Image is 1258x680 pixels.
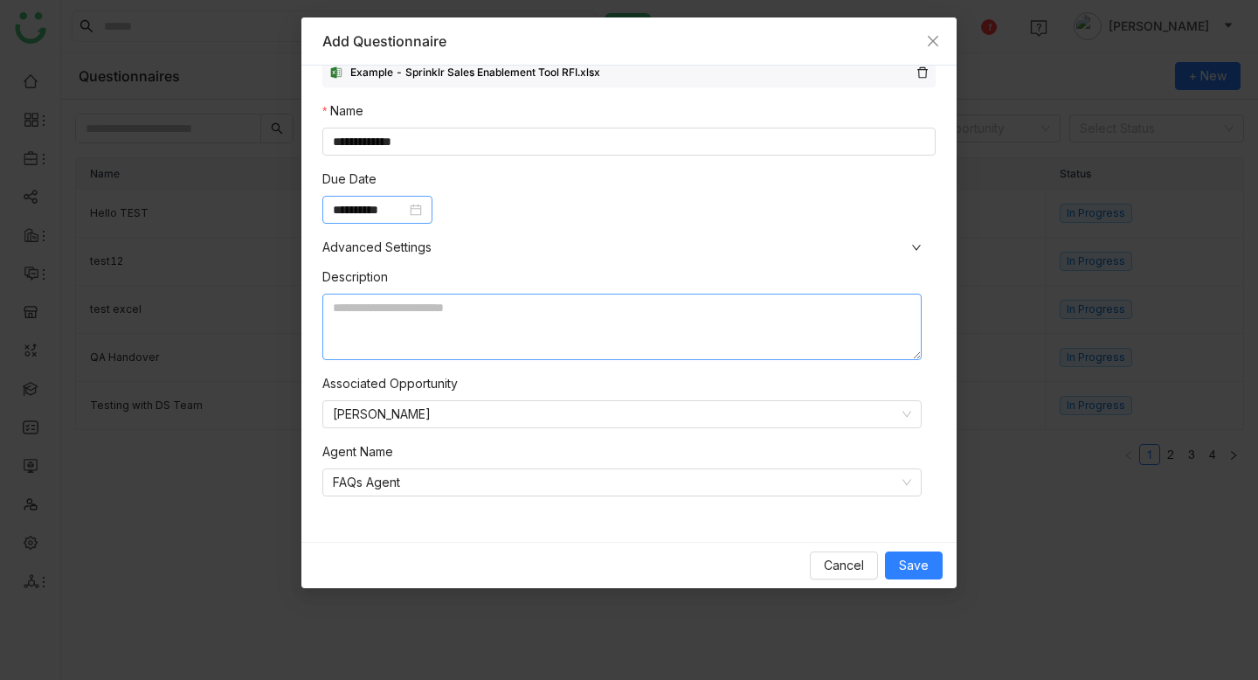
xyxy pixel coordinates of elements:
span: Save [899,556,929,575]
img: xlsx.svg [329,66,343,80]
span: Cancel [824,556,864,575]
label: Description [322,267,388,287]
nz-select-item: Allen Solly [333,401,911,427]
button: Close [909,17,957,65]
label: Due Date [322,170,377,189]
div: Example - Sprinklr Sales Enablement Tool RFI.xlsx [350,65,600,81]
nz-select-item: FAQs Agent [333,469,911,496]
div: Add Questionnaire [322,31,936,51]
label: Associated Opportunity [322,374,458,393]
button: Save [885,552,943,579]
label: Agent Name [322,442,393,461]
button: Cancel [810,552,878,579]
label: Name [322,101,363,121]
span: Advanced Settings [322,238,936,257]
